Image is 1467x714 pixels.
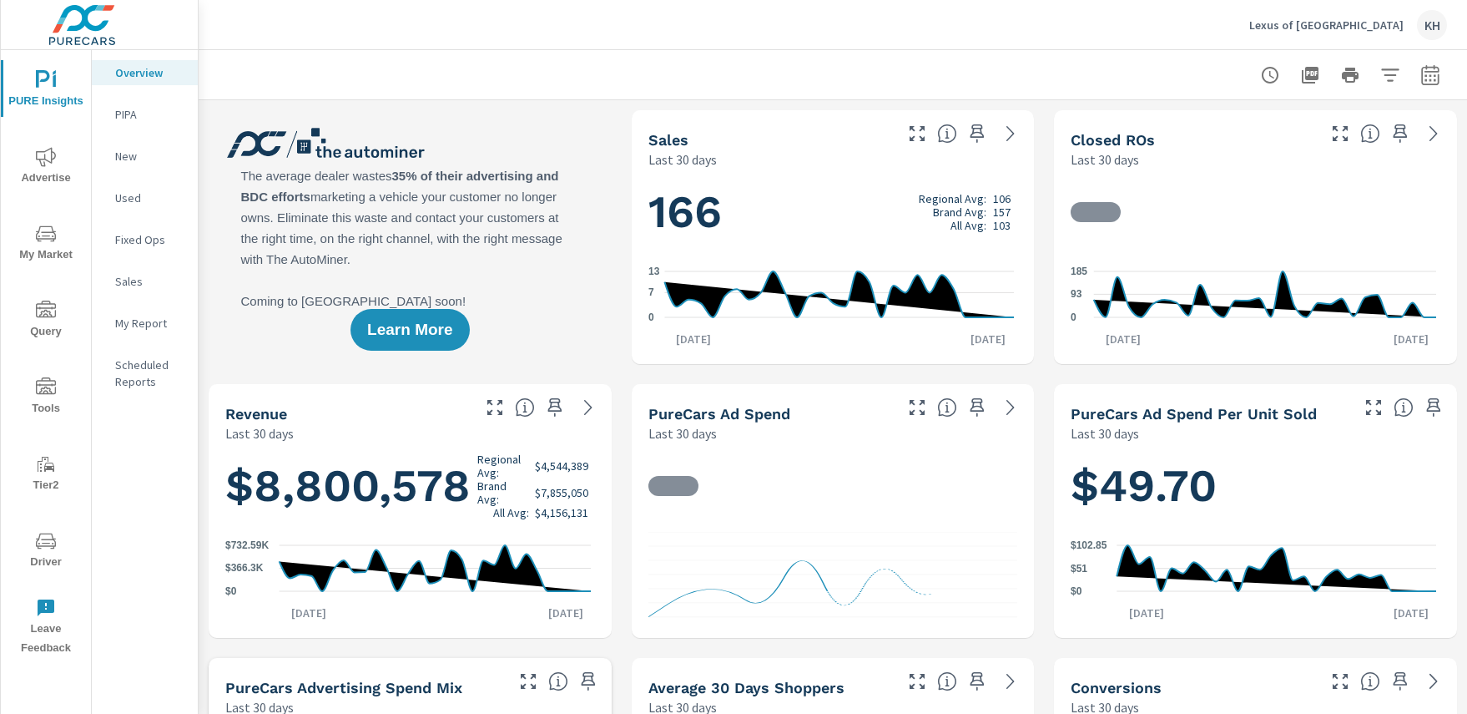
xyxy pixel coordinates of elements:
[350,309,469,351] button: Learn More
[1327,668,1354,695] button: Make Fullscreen
[225,453,595,519] h1: $8,800,578
[959,331,1017,347] p: [DATE]
[648,266,660,277] text: 13
[92,269,198,294] div: Sales
[115,231,184,248] p: Fixed Ops
[648,286,654,298] text: 7
[1071,539,1107,551] text: $102.85
[477,453,529,479] p: Regional Avg:
[950,219,986,232] p: All Avg:
[575,394,602,421] a: See more details in report
[648,131,688,149] h5: Sales
[225,563,264,575] text: $366.3K
[1387,668,1414,695] span: Save this to your personalized report
[1071,563,1087,575] text: $51
[1071,266,1087,277] text: 185
[1387,120,1414,147] span: Save this to your personalized report
[115,190,184,206] p: Used
[1071,585,1082,597] text: $0
[367,322,452,337] span: Learn More
[919,192,986,205] p: Regional Avg:
[6,377,86,418] span: Tools
[1374,58,1407,92] button: Apply Filters
[1094,331,1152,347] p: [DATE]
[92,311,198,336] div: My Report
[648,405,790,423] h5: PureCars Ad Spend
[493,506,529,519] p: All Avg:
[6,147,86,188] span: Advertise
[477,479,529,506] p: Brand Avg:
[6,224,86,265] span: My Market
[1071,149,1139,170] p: Last 30 days
[1071,423,1139,443] p: Last 30 days
[1071,679,1162,696] h5: Conversions
[1394,398,1414,418] span: Average cost of advertising per each vehicle sold at the dealer over the selected date range. The...
[1420,668,1447,695] a: See more details in report
[280,605,338,621] p: [DATE]
[904,668,930,695] button: Make Fullscreen
[937,124,957,144] span: Number of vehicles sold by the dealership over the selected date range. [Source: This data is sou...
[904,394,930,421] button: Make Fullscreen
[535,506,588,519] p: $4,156,131
[115,357,184,390] p: Scheduled Reports
[6,531,86,572] span: Driver
[92,60,198,85] div: Overview
[1071,458,1440,514] h1: $49.70
[937,398,957,418] span: Total cost of media for all PureCars channels for the selected dealership group over the selected...
[1417,10,1447,40] div: KH
[225,679,462,696] h5: PureCars Advertising Spend Mix
[225,585,237,597] text: $0
[1333,58,1367,92] button: Print Report
[648,149,717,170] p: Last 30 days
[515,398,535,418] span: Total sales revenue over the selected date range. [Source: This data is sourced from the dealer’s...
[92,352,198,394] div: Scheduled Reports
[904,120,930,147] button: Make Fullscreen
[1071,288,1082,300] text: 93
[92,102,198,127] div: PIPA
[115,106,184,123] p: PIPA
[1382,605,1440,621] p: [DATE]
[1382,331,1440,347] p: [DATE]
[1071,131,1155,149] h5: Closed ROs
[964,394,991,421] span: Save this to your personalized report
[537,605,595,621] p: [DATE]
[6,598,86,658] span: Leave Feedback
[997,394,1024,421] a: See more details in report
[648,423,717,443] p: Last 30 days
[664,331,723,347] p: [DATE]
[542,394,568,421] span: Save this to your personalized report
[993,192,1011,205] p: 106
[648,184,1018,241] h1: 166
[1071,405,1317,423] h5: PureCars Ad Spend Per Unit Sold
[1327,120,1354,147] button: Make Fullscreen
[225,423,294,443] p: Last 30 days
[933,205,986,219] p: Brand Avg:
[937,671,957,691] span: A rolling 30 day total of daily Shoppers on the dealership website, averaged over the selected da...
[993,219,1011,232] p: 103
[1420,120,1447,147] a: See more details in report
[993,205,1011,219] p: 157
[1360,671,1380,691] span: The number of dealer-specified goals completed by a visitor. [Source: This data is provided by th...
[1360,394,1387,421] button: Make Fullscreen
[92,227,198,252] div: Fixed Ops
[1117,605,1176,621] p: [DATE]
[535,459,588,473] p: $4,544,389
[548,671,568,691] span: This table looks at how you compare to the amount of budget you spend per channel as opposed to y...
[6,301,86,342] span: Query
[115,273,184,290] p: Sales
[964,668,991,695] span: Save this to your personalized report
[92,185,198,210] div: Used
[6,70,86,111] span: PURE Insights
[92,144,198,169] div: New
[1360,124,1380,144] span: Number of Repair Orders Closed by the selected dealership group over the selected time range. [So...
[575,668,602,695] span: Save this to your personalized report
[1420,394,1447,421] span: Save this to your personalized report
[1414,58,1447,92] button: Select Date Range
[648,311,654,323] text: 0
[1249,18,1404,33] p: Lexus of [GEOGRAPHIC_DATA]
[515,668,542,695] button: Make Fullscreen
[997,120,1024,147] a: See more details in report
[115,64,184,81] p: Overview
[1071,311,1076,323] text: 0
[115,148,184,165] p: New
